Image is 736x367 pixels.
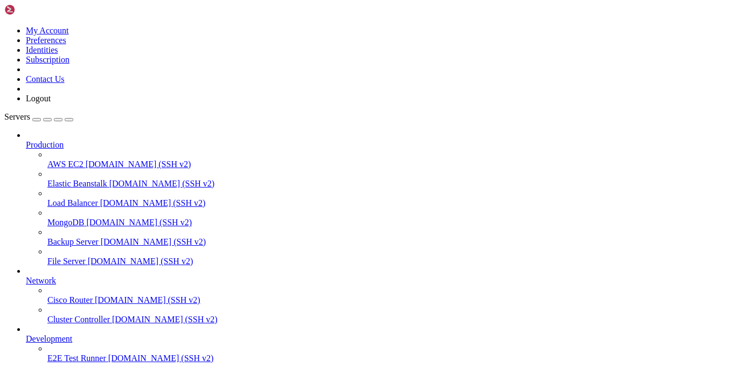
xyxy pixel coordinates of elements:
[101,237,206,246] span: [DOMAIN_NAME] (SSH v2)
[47,237,732,247] a: Backup Server [DOMAIN_NAME] (SSH v2)
[26,26,69,35] a: My Account
[47,354,732,363] a: E2E Test Runner [DOMAIN_NAME] (SSH v2)
[47,160,84,169] span: AWS EC2
[47,315,732,324] a: Cluster Controller [DOMAIN_NAME] (SSH v2)
[26,324,732,363] li: Development
[109,179,215,188] span: [DOMAIN_NAME] (SSH v2)
[47,247,732,266] li: File Server [DOMAIN_NAME] (SSH v2)
[47,179,732,189] a: Elastic Beanstalk [DOMAIN_NAME] (SSH v2)
[26,55,70,64] a: Subscription
[47,257,86,266] span: File Server
[47,169,732,189] li: Elastic Beanstalk [DOMAIN_NAME] (SSH v2)
[95,295,200,304] span: [DOMAIN_NAME] (SSH v2)
[47,208,732,227] li: MongoDB [DOMAIN_NAME] (SSH v2)
[26,334,732,344] a: Development
[26,140,732,150] a: Production
[47,315,110,324] span: Cluster Controller
[26,334,72,343] span: Development
[47,218,732,227] a: MongoDB [DOMAIN_NAME] (SSH v2)
[4,112,30,121] span: Servers
[47,354,106,363] span: E2E Test Runner
[47,179,107,188] span: Elastic Beanstalk
[26,276,56,285] span: Network
[47,295,93,304] span: Cisco Router
[47,189,732,208] li: Load Balancer [DOMAIN_NAME] (SSH v2)
[26,140,64,149] span: Production
[47,218,84,227] span: MongoDB
[112,315,218,324] span: [DOMAIN_NAME] (SSH v2)
[47,237,99,246] span: Backup Server
[26,266,732,324] li: Network
[26,276,732,286] a: Network
[47,198,732,208] a: Load Balancer [DOMAIN_NAME] (SSH v2)
[26,94,51,103] a: Logout
[47,295,732,305] a: Cisco Router [DOMAIN_NAME] (SSH v2)
[100,198,206,207] span: [DOMAIN_NAME] (SSH v2)
[4,112,73,121] a: Servers
[47,227,732,247] li: Backup Server [DOMAIN_NAME] (SSH v2)
[47,160,732,169] a: AWS EC2 [DOMAIN_NAME] (SSH v2)
[47,305,732,324] li: Cluster Controller [DOMAIN_NAME] (SSH v2)
[4,4,66,15] img: Shellngn
[47,344,732,363] li: E2E Test Runner [DOMAIN_NAME] (SSH v2)
[47,198,98,207] span: Load Balancer
[47,257,732,266] a: File Server [DOMAIN_NAME] (SSH v2)
[26,130,732,266] li: Production
[26,74,65,84] a: Contact Us
[26,45,58,54] a: Identities
[108,354,214,363] span: [DOMAIN_NAME] (SSH v2)
[47,150,732,169] li: AWS EC2 [DOMAIN_NAME] (SSH v2)
[86,160,191,169] span: [DOMAIN_NAME] (SSH v2)
[47,286,732,305] li: Cisco Router [DOMAIN_NAME] (SSH v2)
[88,257,193,266] span: [DOMAIN_NAME] (SSH v2)
[86,218,192,227] span: [DOMAIN_NAME] (SSH v2)
[26,36,66,45] a: Preferences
